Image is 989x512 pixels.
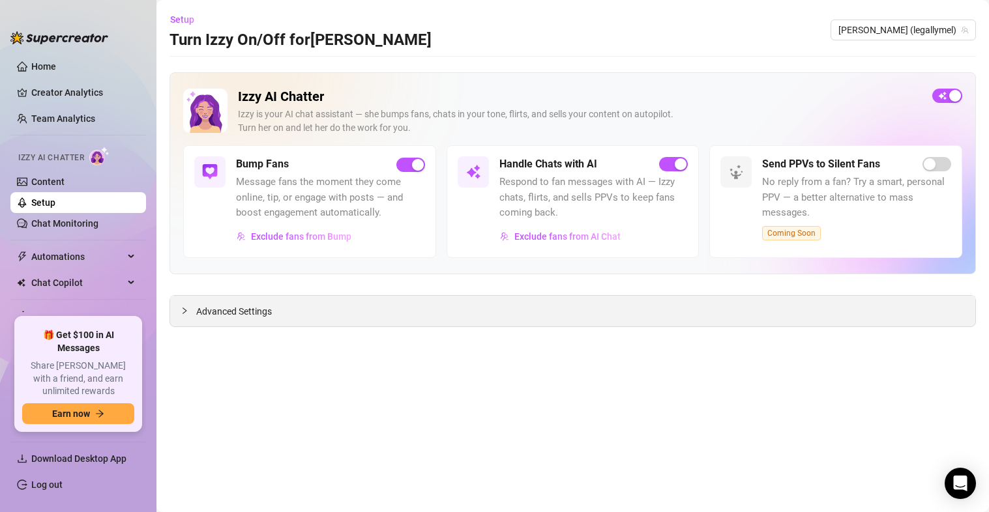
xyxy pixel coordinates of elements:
[183,89,228,133] img: Izzy AI Chatter
[22,360,134,398] span: Share [PERSON_NAME] with a friend, and earn unlimited rewards
[838,20,968,40] span: Melanie (legallymel)
[728,164,744,180] img: svg%3e
[202,164,218,180] img: svg%3e
[31,61,56,72] a: Home
[10,31,108,44] img: logo-BBDzfeDw.svg
[237,232,246,241] img: svg%3e
[22,403,134,424] button: Earn nowarrow-right
[31,246,124,267] span: Automations
[236,175,425,221] span: Message fans the moment they come online, tip, or engage with posts — and boost engagement automa...
[236,156,289,172] h5: Bump Fans
[31,197,55,208] a: Setup
[961,26,969,34] span: team
[31,272,124,293] span: Chat Copilot
[236,226,352,247] button: Exclude fans from Bump
[238,89,922,105] h2: Izzy AI Chatter
[762,175,951,221] span: No reply from a fan? Try a smart, personal PPV — a better alternative to mass messages.
[499,226,621,247] button: Exclude fans from AI Chat
[514,231,621,242] span: Exclude fans from AI Chat
[945,468,976,499] div: Open Intercom Messenger
[251,231,351,242] span: Exclude fans from Bump
[22,329,134,354] span: 🎁 Get $100 in AI Messages
[762,226,821,240] span: Coming Soon
[181,304,196,318] div: collapsed
[499,175,688,221] span: Respond to fan messages with AI — Izzy chats, flirts, and sells PPVs to keep fans coming back.
[95,409,104,418] span: arrow-right
[31,311,119,321] a: Discover Viral Videos
[238,107,922,135] div: Izzy is your AI chat assistant — she bumps fans, chats in your tone, flirts, and sells your conte...
[17,453,27,464] span: download
[181,307,188,315] span: collapsed
[499,156,597,172] h5: Handle Chats with AI
[17,278,25,287] img: Chat Copilot
[31,479,63,490] a: Log out
[17,251,27,262] span: thunderbolt
[31,453,126,464] span: Download Desktop App
[18,152,84,164] span: Izzy AI Chatter
[170,9,205,30] button: Setup
[89,147,110,165] img: AI Chatter
[31,82,136,103] a: Creator Analytics
[31,218,98,229] a: Chat Monitoring
[170,14,194,25] span: Setup
[196,304,272,319] span: Advanced Settings
[31,177,65,187] a: Content
[170,30,432,51] h3: Turn Izzy On/Off for [PERSON_NAME]
[31,113,95,124] a: Team Analytics
[500,232,509,241] img: svg%3e
[465,164,481,180] img: svg%3e
[762,156,880,172] h5: Send PPVs to Silent Fans
[52,408,90,419] span: Earn now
